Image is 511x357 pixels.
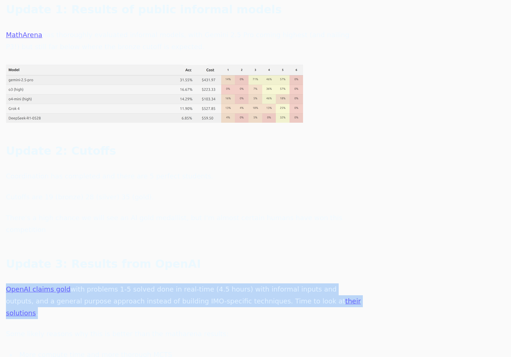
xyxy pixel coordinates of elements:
p: Cutoffs are 19 (bronze) 28 (silver) 35 (gold). [6,191,362,203]
p: with problems 1-5 solved done in real-time (4.5 hours) with informal inputs and outputs, and a ge... [6,283,362,319]
h2: Update 3: Results from OpenAI [6,257,362,271]
h2: Update 1: Results of public informal models [6,2,362,17]
a: MathArena [6,31,42,39]
a: their solutions [6,297,361,317]
img: Test of informal models [6,65,303,123]
p: Some likely reasons why this is better than the matharena results: [6,328,362,340]
p: has thoroughly evaluated informal models, with Gemini 2.5 Pro coming highest (and nailing P3!) bu... [6,29,362,53]
a: OpenAI claims gold [6,285,71,293]
p: Coordination has completed and there are 5 perfect students. [6,170,362,182]
h2: Update 2: Cutoffs [6,144,362,158]
p: There's a high chance we will see an AI gold medallist, but I'm almost certain humans have won th... [6,212,362,236]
